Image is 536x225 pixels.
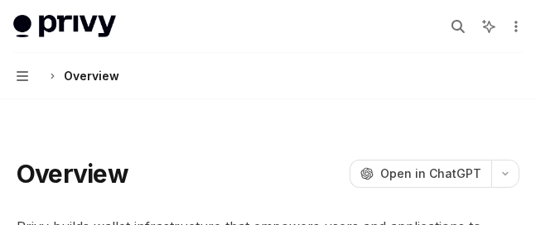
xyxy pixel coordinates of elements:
button: More actions [506,15,523,38]
button: Open in ChatGPT [350,160,491,188]
h1: Overview [17,159,128,189]
span: Open in ChatGPT [380,165,481,182]
div: Overview [64,66,119,86]
img: light logo [13,15,116,38]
